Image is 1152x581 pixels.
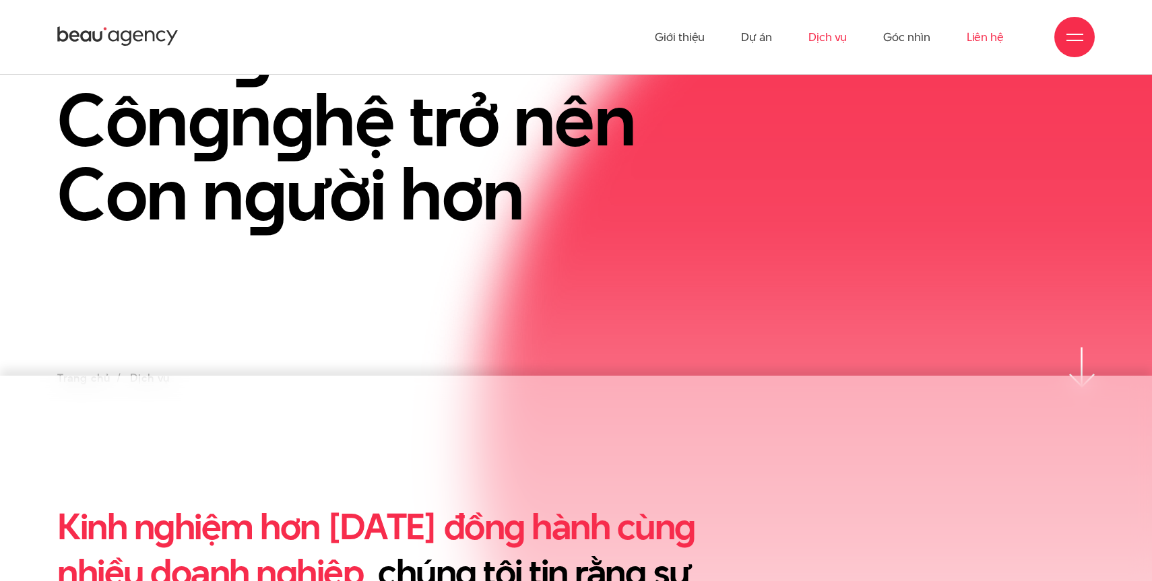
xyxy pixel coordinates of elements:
en: g [244,143,286,244]
h1: Chún tôi biến Côn n hệ trở nên Con n ười hơn [57,9,827,231]
en: g [188,69,230,170]
en: g [271,69,314,170]
a: Trang chủ [57,370,110,386]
